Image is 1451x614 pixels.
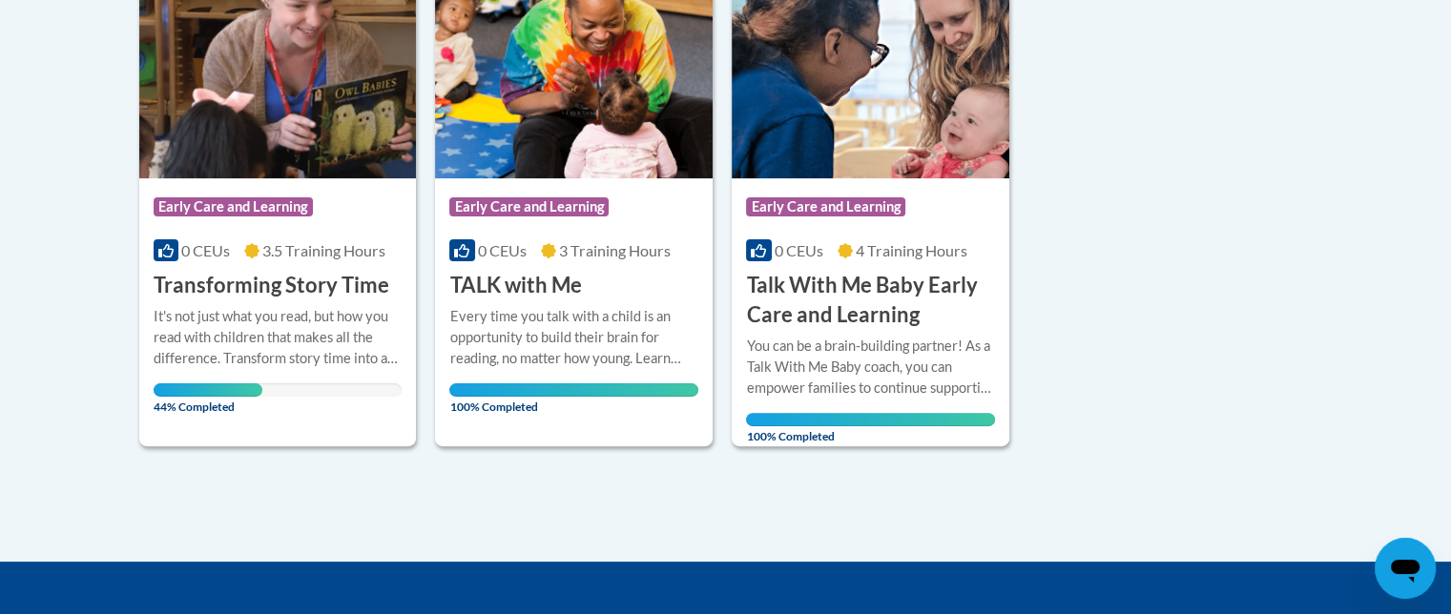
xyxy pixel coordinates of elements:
[449,197,609,216] span: Early Care and Learning
[856,241,967,259] span: 4 Training Hours
[181,241,230,259] span: 0 CEUs
[449,271,581,300] h3: TALK with Me
[775,241,823,259] span: 0 CEUs
[154,197,313,216] span: Early Care and Learning
[154,383,263,397] div: Your progress
[154,306,403,369] div: It's not just what you read, but how you read with children that makes all the difference. Transf...
[449,306,698,369] div: Every time you talk with a child is an opportunity to build their brain for reading, no matter ho...
[746,271,995,330] h3: Talk With Me Baby Early Care and Learning
[746,413,995,426] div: Your progress
[1375,538,1436,599] iframe: Button to launch messaging window
[449,383,698,397] div: Your progress
[154,271,389,300] h3: Transforming Story Time
[449,383,698,414] span: 100% Completed
[262,241,385,259] span: 3.5 Training Hours
[154,383,263,414] span: 44% Completed
[746,413,995,443] span: 100% Completed
[559,241,671,259] span: 3 Training Hours
[746,197,905,216] span: Early Care and Learning
[746,336,995,399] div: You can be a brain-building partner! As a Talk With Me Baby coach, you can empower families to co...
[478,241,527,259] span: 0 CEUs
